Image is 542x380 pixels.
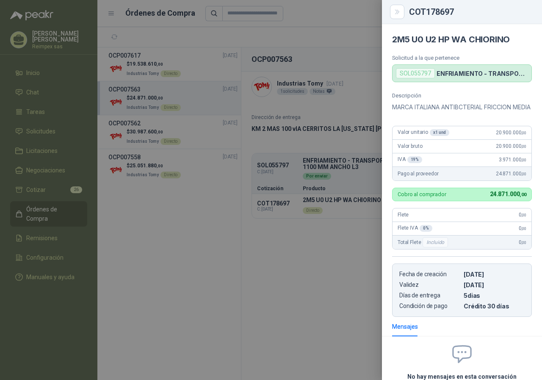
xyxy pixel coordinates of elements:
div: SOL055797 [396,68,435,78]
p: Días de entrega [399,292,460,299]
span: Flete IVA [398,225,432,232]
p: [DATE] [464,281,525,288]
div: 19 % [407,156,423,163]
div: Incluido [423,237,448,247]
p: [DATE] [464,271,525,278]
span: IVA [398,156,422,163]
p: Condición de pago [399,302,460,310]
span: ,00 [520,192,526,197]
p: Cobro al comprador [398,191,446,197]
p: Crédito 30 días [464,302,525,310]
span: ,00 [521,172,526,176]
span: ,00 [521,213,526,217]
div: 0 % [420,225,432,232]
span: 0 [519,225,526,231]
span: 20.900.000 [496,130,526,136]
p: Descripción [392,92,532,99]
button: Close [392,7,402,17]
span: 0 [519,239,526,245]
span: 20.900.000 [496,143,526,149]
span: 24.871.000 [490,191,526,197]
h4: 2M5 U0 U2 HP WA CHIORINO [392,34,532,44]
span: ,00 [521,158,526,162]
span: Pago al proveedor [398,171,439,177]
p: Fecha de creación [399,271,460,278]
div: Mensajes [392,322,418,331]
span: Flete [398,212,409,218]
div: x 1 und [430,129,449,136]
span: 0 [519,212,526,218]
p: 5 dias [464,292,525,299]
p: MARCA ITALIANA ANTIBCTERIAL FRICCION MEDIA [392,102,532,112]
p: Validez [399,281,460,288]
div: COT178697 [409,8,532,16]
p: Solicitud a la que pertenece [392,55,532,61]
span: Total Flete [398,237,450,247]
span: ,00 [521,240,526,245]
span: Valor unitario [398,129,449,136]
p: ENFRIAMIENTO - TRANSPORTADOR #7 29550 MM LARGO * 1100 MM ANCHO L3 [437,70,528,77]
span: 24.871.000 [496,171,526,177]
span: ,00 [521,144,526,149]
span: 3.971.000 [499,157,526,163]
span: ,00 [521,226,526,231]
span: Valor bruto [398,143,422,149]
span: ,00 [521,130,526,135]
